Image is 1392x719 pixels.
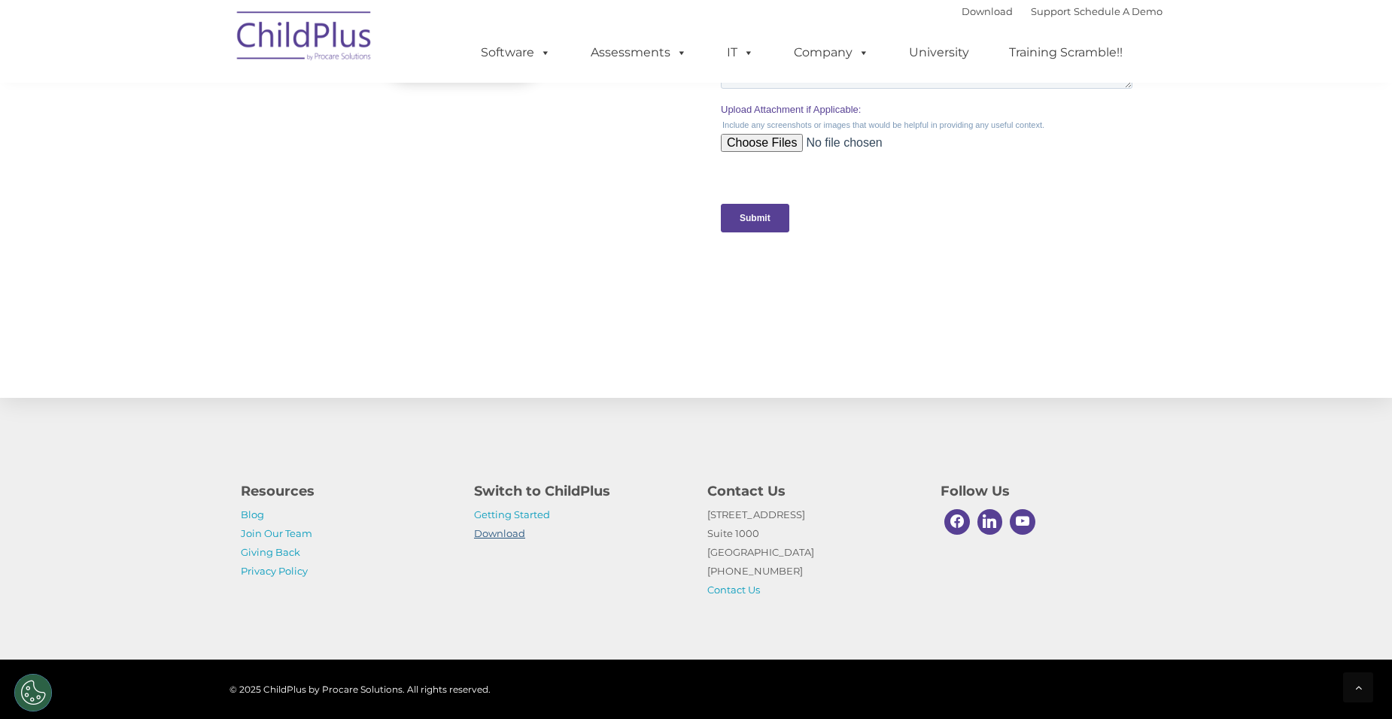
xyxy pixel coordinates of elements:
[894,38,984,68] a: University
[466,38,566,68] a: Software
[576,38,702,68] a: Assessments
[712,38,769,68] a: IT
[941,505,974,538] a: Facebook
[14,674,52,711] button: Cookies Settings
[962,5,1163,17] font: |
[707,584,760,596] a: Contact Us
[707,505,918,599] p: [STREET_ADDRESS] Suite 1000 [GEOGRAPHIC_DATA] [PHONE_NUMBER]
[209,99,255,111] span: Last name
[474,508,550,520] a: Getting Started
[241,527,312,539] a: Join Our Team
[209,161,273,172] span: Phone number
[229,684,491,695] span: © 2025 ChildPlus by Procare Solutions. All rights reserved.
[474,527,525,539] a: Download
[1006,505,1039,538] a: Youtube
[1031,5,1071,17] a: Support
[779,38,884,68] a: Company
[241,565,308,577] a: Privacy Policy
[941,481,1151,502] h4: Follow Us
[994,38,1138,68] a: Training Scramble!!
[1074,5,1163,17] a: Schedule A Demo
[241,481,451,502] h4: Resources
[241,508,264,520] a: Blog
[229,1,380,76] img: ChildPlus by Procare Solutions
[241,546,300,558] a: Giving Back
[974,505,1007,538] a: Linkedin
[962,5,1013,17] a: Download
[474,481,685,502] h4: Switch to ChildPlus
[707,481,918,502] h4: Contact Us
